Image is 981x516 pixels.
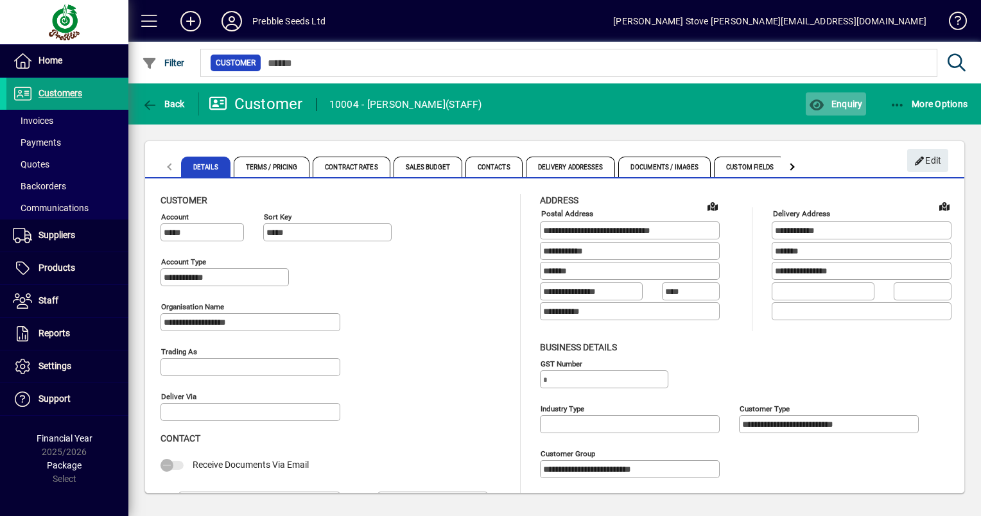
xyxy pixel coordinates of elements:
[914,150,942,171] span: Edit
[193,460,309,470] span: Receive Documents Via Email
[6,285,128,317] a: Staff
[234,157,310,177] span: Terms / Pricing
[39,230,75,240] span: Suppliers
[161,347,197,356] mat-label: Trading as
[6,383,128,415] a: Support
[702,196,723,216] a: View on map
[13,159,49,169] span: Quotes
[806,92,865,116] button: Enquiry
[887,92,971,116] button: More Options
[809,99,862,109] span: Enquiry
[13,116,53,126] span: Invoices
[161,257,206,266] mat-label: Account Type
[128,92,199,116] app-page-header-button: Back
[6,153,128,175] a: Quotes
[6,110,128,132] a: Invoices
[170,10,211,33] button: Add
[6,318,128,350] a: Reports
[540,342,617,352] span: Business details
[161,195,207,205] span: Customer
[526,157,616,177] span: Delivery Addresses
[541,449,595,458] mat-label: Customer group
[37,433,92,443] span: Financial Year
[740,404,790,413] mat-label: Customer type
[13,203,89,213] span: Communications
[264,212,291,221] mat-label: Sort key
[161,302,224,311] mat-label: Organisation name
[541,404,584,413] mat-label: Industry type
[252,11,326,31] div: Prebble Seeds Ltd
[329,94,482,115] div: 10004 - [PERSON_NAME](STAFF)
[6,252,128,284] a: Products
[161,433,200,443] span: Contact
[39,295,58,305] span: Staff
[161,212,189,221] mat-label: Account
[39,361,71,371] span: Settings
[139,92,188,116] button: Back
[6,219,128,252] a: Suppliers
[39,262,75,273] span: Products
[907,149,948,172] button: Edit
[211,10,252,33] button: Profile
[13,137,61,148] span: Payments
[613,11,926,31] div: [PERSON_NAME] Stove [PERSON_NAME][EMAIL_ADDRESS][DOMAIN_NAME]
[142,99,185,109] span: Back
[13,181,66,191] span: Backorders
[6,197,128,219] a: Communications
[890,99,968,109] span: More Options
[181,157,230,177] span: Details
[216,56,256,69] span: Customer
[39,88,82,98] span: Customers
[161,392,196,401] mat-label: Deliver via
[47,460,82,470] span: Package
[142,58,185,68] span: Filter
[6,350,128,383] a: Settings
[934,196,955,216] a: View on map
[939,3,965,44] a: Knowledge Base
[39,55,62,65] span: Home
[618,157,711,177] span: Documents / Images
[39,393,71,404] span: Support
[39,328,70,338] span: Reports
[313,157,390,177] span: Contract Rates
[540,195,578,205] span: Address
[139,51,188,74] button: Filter
[6,132,128,153] a: Payments
[714,157,786,177] span: Custom Fields
[394,157,462,177] span: Sales Budget
[6,175,128,197] a: Backorders
[465,157,523,177] span: Contacts
[541,359,582,368] mat-label: GST Number
[209,94,303,114] div: Customer
[6,45,128,77] a: Home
